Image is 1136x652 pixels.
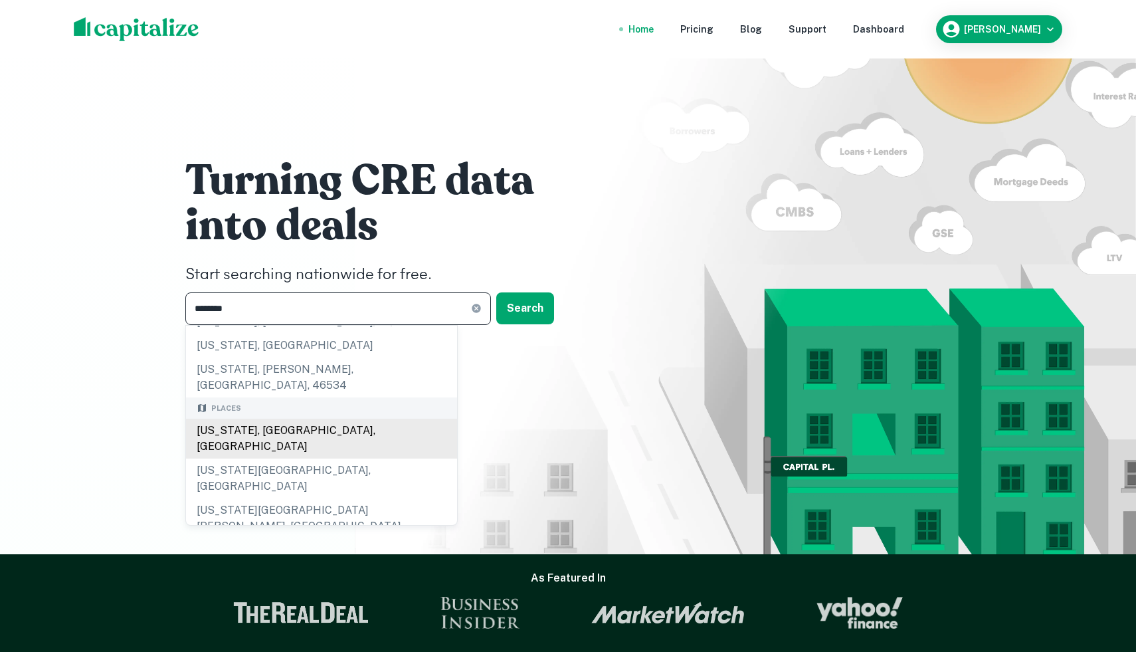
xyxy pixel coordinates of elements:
button: Search [496,292,554,324]
div: [US_STATE], [GEOGRAPHIC_DATA] [186,334,457,358]
span: Places [211,403,241,414]
img: Market Watch [591,601,745,624]
h1: Turning CRE data [185,154,584,207]
h6: As Featured In [531,570,606,586]
h4: Start searching nationwide for free. [185,263,584,287]
img: The Real Deal [233,602,369,623]
button: [PERSON_NAME] [936,15,1062,43]
a: Support [789,22,826,37]
div: [US_STATE], [PERSON_NAME], [GEOGRAPHIC_DATA], 46534 [186,358,457,397]
h6: [PERSON_NAME] [964,25,1041,34]
a: Home [628,22,654,37]
div: [US_STATE][GEOGRAPHIC_DATA][PERSON_NAME], [GEOGRAPHIC_DATA], [GEOGRAPHIC_DATA] [186,498,457,554]
a: Dashboard [853,22,904,37]
div: [US_STATE], [GEOGRAPHIC_DATA], [GEOGRAPHIC_DATA] [186,419,457,459]
iframe: Chat Widget [1070,546,1136,609]
img: capitalize-logo.png [74,17,199,41]
a: Pricing [680,22,713,37]
h1: into deals [185,199,584,253]
div: [US_STATE][GEOGRAPHIC_DATA], [GEOGRAPHIC_DATA] [186,459,457,498]
img: Yahoo Finance [816,597,903,629]
a: Blog [740,22,762,37]
img: Business Insider [440,597,520,629]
